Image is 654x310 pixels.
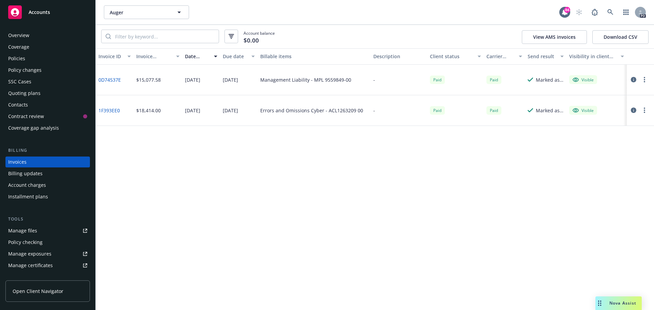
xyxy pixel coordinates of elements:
span: $0.00 [244,36,259,45]
div: Paid [486,106,501,115]
div: Billable items [260,53,368,60]
div: SSC Cases [8,76,31,87]
a: Quoting plans [5,88,90,99]
span: Nova Assist [609,300,636,306]
button: View AMS invoices [522,30,587,44]
a: Switch app [619,5,633,19]
div: - [373,76,375,83]
button: Description [371,48,427,65]
div: Paid [430,76,445,84]
input: Filter by keyword... [111,30,219,43]
a: Coverage gap analysis [5,123,90,133]
a: Coverage [5,42,90,52]
a: SSC Cases [5,76,90,87]
a: Contacts [5,99,90,110]
div: Drag to move [595,296,604,310]
button: Billable items [258,48,371,65]
button: Visibility in client dash [566,48,627,65]
div: Carrier status [486,53,515,60]
a: Installment plans [5,191,90,202]
span: Auger [110,9,169,16]
div: Invoices [8,157,27,167]
div: [DATE] [223,76,238,83]
div: Contract review [8,111,44,122]
div: $15,077.58 [136,76,161,83]
div: Manage BORs [8,272,40,282]
a: Search [604,5,617,19]
div: $18,414.00 [136,107,161,114]
div: Billing updates [8,168,43,179]
div: Coverage gap analysis [8,123,59,133]
a: Overview [5,30,90,41]
svg: Search [106,34,111,39]
div: Tools [5,216,90,223]
div: Overview [8,30,29,41]
div: Paid [486,76,501,84]
a: Account charges [5,180,90,191]
a: Accounts [5,3,90,22]
div: Visibility in client dash [569,53,617,60]
a: 0D74537E [98,76,121,83]
div: Marked as sent [536,76,564,83]
button: Client status [427,48,484,65]
a: Start snowing [572,5,586,19]
a: Contract review [5,111,90,122]
a: Manage BORs [5,272,90,282]
button: Date issued [182,48,220,65]
a: Manage certificates [5,260,90,271]
div: 84 [564,7,570,13]
a: Policy checking [5,237,90,248]
div: Contacts [8,99,28,110]
div: [DATE] [223,107,238,114]
div: Manage files [8,225,37,236]
a: Manage exposures [5,248,90,259]
div: Management Liability - MPL 9559849-00 [260,76,351,83]
div: Visible [573,77,594,83]
button: Due date [220,48,258,65]
span: Account balance [244,30,275,43]
div: Policy checking [8,237,43,248]
div: Marked as sent [536,107,564,114]
button: Invoice amount [134,48,183,65]
div: [DATE] [185,107,200,114]
button: Download CSV [592,30,649,44]
a: Report a Bug [588,5,602,19]
div: Invoice amount [136,53,172,60]
div: Policy changes [8,65,42,76]
a: Policy changes [5,65,90,76]
div: Billing [5,147,90,154]
div: Due date [223,53,248,60]
div: Date issued [185,53,210,60]
div: Coverage [8,42,29,52]
button: Nova Assist [595,296,642,310]
div: Account charges [8,180,46,191]
div: Errors and Omissions Cyber - ACL1263209 00 [260,107,363,114]
div: Invoice ID [98,53,123,60]
button: Auger [104,5,189,19]
div: Paid [430,106,445,115]
div: Send result [528,53,556,60]
a: Manage files [5,225,90,236]
div: Client status [430,53,473,60]
button: Send result [525,48,566,65]
div: Visible [573,107,594,113]
div: Policies [8,53,25,64]
a: Policies [5,53,90,64]
button: Invoice ID [96,48,134,65]
button: Carrier status [484,48,525,65]
div: - [373,107,375,114]
span: Accounts [29,10,50,15]
div: Installment plans [8,191,48,202]
div: [DATE] [185,76,200,83]
span: Open Client Navigator [13,288,63,295]
div: Quoting plans [8,88,41,99]
a: Billing updates [5,168,90,179]
a: Invoices [5,157,90,167]
a: 1F393EE0 [98,107,120,114]
div: Description [373,53,424,60]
